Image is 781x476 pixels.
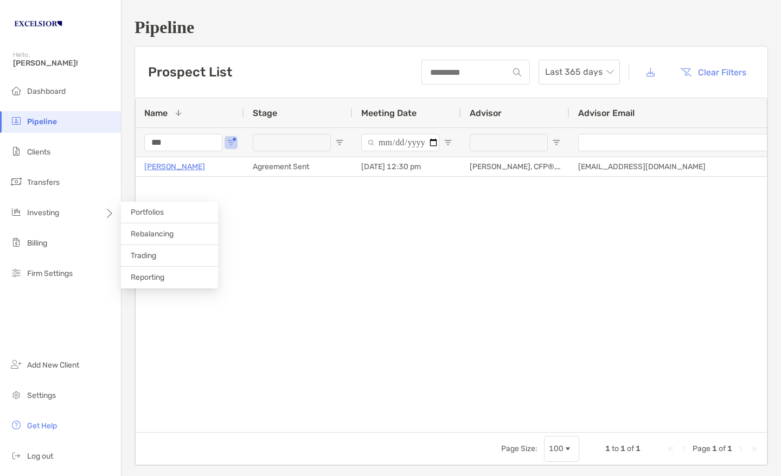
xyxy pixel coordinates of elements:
[335,138,344,147] button: Open Filter Menu
[148,65,232,80] h3: Prospect List
[27,117,57,126] span: Pipeline
[361,108,417,118] span: Meeting Date
[612,444,619,453] span: to
[227,138,235,147] button: Open Filter Menu
[27,178,60,187] span: Transfers
[10,419,23,432] img: get-help icon
[444,138,452,147] button: Open Filter Menu
[135,17,768,37] h1: Pipeline
[27,361,79,370] span: Add New Client
[361,134,439,151] input: Meeting Date Filter Input
[27,391,56,400] span: Settings
[27,269,73,278] span: Firm Settings
[10,175,23,188] img: transfers icon
[667,445,675,453] div: First Page
[144,160,205,173] a: [PERSON_NAME]
[13,59,114,68] span: [PERSON_NAME]!
[719,444,726,453] span: of
[10,84,23,97] img: dashboard icon
[552,138,561,147] button: Open Filter Menu
[605,444,610,453] span: 1
[627,444,634,453] span: of
[27,87,66,96] span: Dashboard
[620,444,625,453] span: 1
[131,229,174,239] span: Rebalancing
[244,157,353,176] div: Agreement Sent
[680,445,688,453] div: Previous Page
[27,208,59,217] span: Investing
[513,68,521,76] img: input icon
[578,108,635,118] span: Advisor Email
[353,157,461,176] div: [DATE] 12:30 pm
[131,273,164,282] span: Reporting
[27,147,50,157] span: Clients
[737,445,745,453] div: Next Page
[27,239,47,248] span: Billing
[10,236,23,249] img: billing icon
[27,421,57,430] span: Get Help
[712,444,717,453] span: 1
[27,452,53,461] span: Log out
[10,358,23,371] img: add_new_client icon
[672,60,754,84] button: Clear Filters
[10,145,23,158] img: clients icon
[750,445,758,453] div: Last Page
[10,449,23,462] img: logout icon
[10,388,23,401] img: settings icon
[461,157,569,176] div: [PERSON_NAME], CFP®, CFA®, EA
[131,208,164,217] span: Portfolios
[544,436,579,462] div: Page Size
[545,60,613,84] span: Last 365 days
[501,444,537,453] div: Page Size:
[13,4,63,43] img: Zoe Logo
[131,251,156,260] span: Trading
[549,444,564,453] div: 100
[10,266,23,279] img: firm-settings icon
[253,108,277,118] span: Stage
[693,444,710,453] span: Page
[10,114,23,127] img: pipeline icon
[144,108,168,118] span: Name
[470,108,502,118] span: Advisor
[636,444,641,453] span: 1
[144,134,222,151] input: Name Filter Input
[10,205,23,218] img: investing icon
[727,444,732,453] span: 1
